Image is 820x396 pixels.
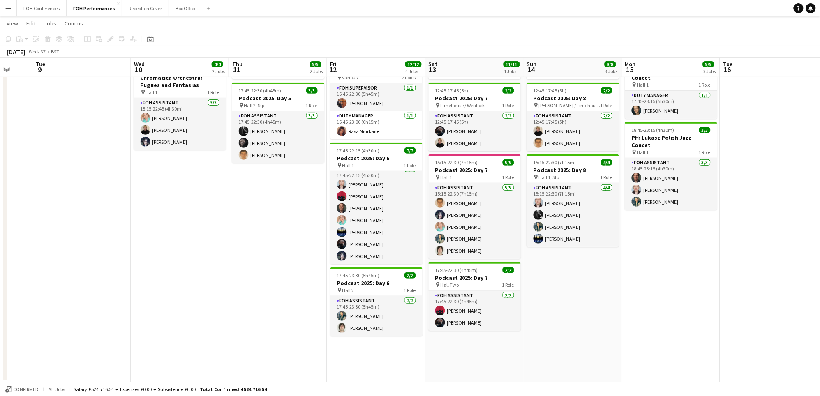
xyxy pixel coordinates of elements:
span: Edit [26,20,36,27]
span: Total Confirmed £524 716.54 [200,386,267,392]
span: All jobs [47,386,67,392]
button: FOH Performances [67,0,122,16]
a: View [3,18,21,29]
a: Edit [23,18,39,29]
button: FOH Conferences [17,0,67,16]
div: Salary £524 716.54 + Expenses £0.00 + Subsistence £0.00 = [74,386,267,392]
button: Reception Cover [122,0,169,16]
span: Comms [65,20,83,27]
div: BST [51,48,59,55]
span: Jobs [44,20,56,27]
a: Jobs [41,18,60,29]
a: Comms [61,18,86,29]
button: Confirmed [4,385,40,394]
span: Week 37 [27,48,48,55]
span: View [7,20,18,27]
span: Confirmed [13,387,39,392]
button: Box Office [169,0,203,16]
div: [DATE] [7,48,25,56]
